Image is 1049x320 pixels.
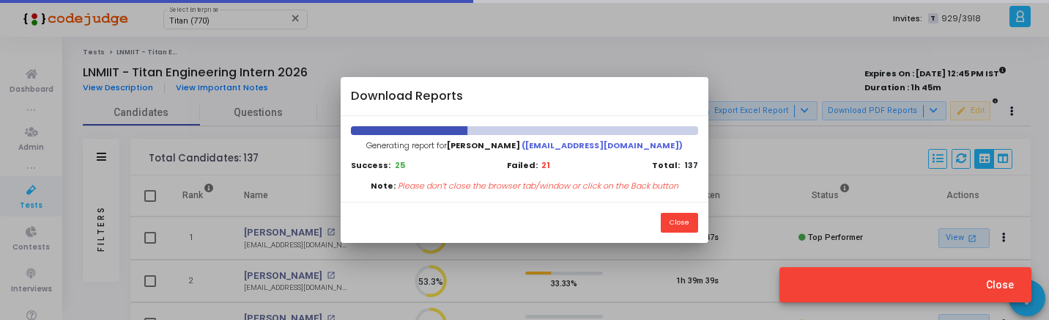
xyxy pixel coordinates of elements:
span: ([EMAIL_ADDRESS][DOMAIN_NAME]) [522,139,683,151]
button: Close [974,272,1026,298]
span: [PERSON_NAME] [447,139,520,151]
h4: Download Reports [351,87,463,106]
span: Generating report for [366,139,683,151]
b: Failed: [507,159,538,172]
p: Please don’t close the browser tab/window or click on the Back button [398,180,678,192]
b: 137 [684,159,698,171]
b: Note: [371,180,396,192]
span: Close [986,279,1014,291]
b: 25 [395,159,405,171]
b: 21 [541,159,550,172]
button: Close [661,213,698,233]
b: Total: [652,159,680,171]
b: Success: [351,159,390,171]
